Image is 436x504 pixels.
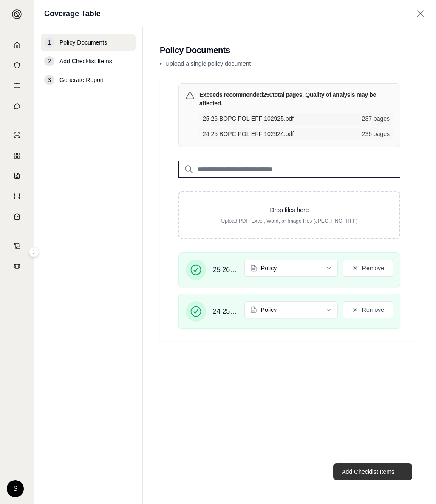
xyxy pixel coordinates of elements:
[2,36,32,54] a: Home
[213,306,238,317] span: 24 25 BOPC POL EFF 102924.pdf
[2,126,32,144] a: Single Policy
[2,56,32,75] a: Documents Vault
[343,301,393,318] button: Remove
[165,60,251,67] span: Upload a single policy document
[398,467,404,476] span: →
[59,38,107,47] span: Policy Documents
[160,44,419,56] h2: Policy Documents
[7,480,24,497] div: S
[44,8,101,20] h1: Coverage Table
[2,187,32,206] a: Custom Report
[12,9,22,20] img: Expand sidebar
[44,56,54,66] div: 2
[333,463,412,480] button: Add Checklist Items→
[160,60,162,67] span: •
[8,6,25,23] button: Expand sidebar
[44,37,54,48] div: 1
[44,75,54,85] div: 3
[2,236,32,255] a: Contract Analysis
[203,114,357,123] span: 25 26 BOPC POL EFF 102925.pdf
[2,207,32,226] a: Coverage Table
[2,146,32,165] a: Policy Comparisons
[2,76,32,95] a: Prompt Library
[2,167,32,185] a: Claim Coverage
[343,260,393,277] button: Remove
[193,206,386,214] p: Drop files here
[203,130,357,138] span: 24 25 BOPC POL EFF 102924.pdf
[2,257,32,275] a: Legal Search Engine
[199,91,393,108] h3: Exceeds recommended 250 total pages. Quality of analysis may be affected.
[29,247,39,257] button: Expand sidebar
[59,57,112,65] span: Add Checklist Items
[362,130,390,138] span: 236 pages
[362,114,390,123] span: 237 pages
[193,218,386,224] p: Upload PDF, Excel, Word, or Image files (JPEG, PNG, TIFF)
[59,76,104,84] span: Generate Report
[2,97,32,116] a: Chat
[213,265,238,275] span: 25 26 BOPC POL EFF 102925.pdf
